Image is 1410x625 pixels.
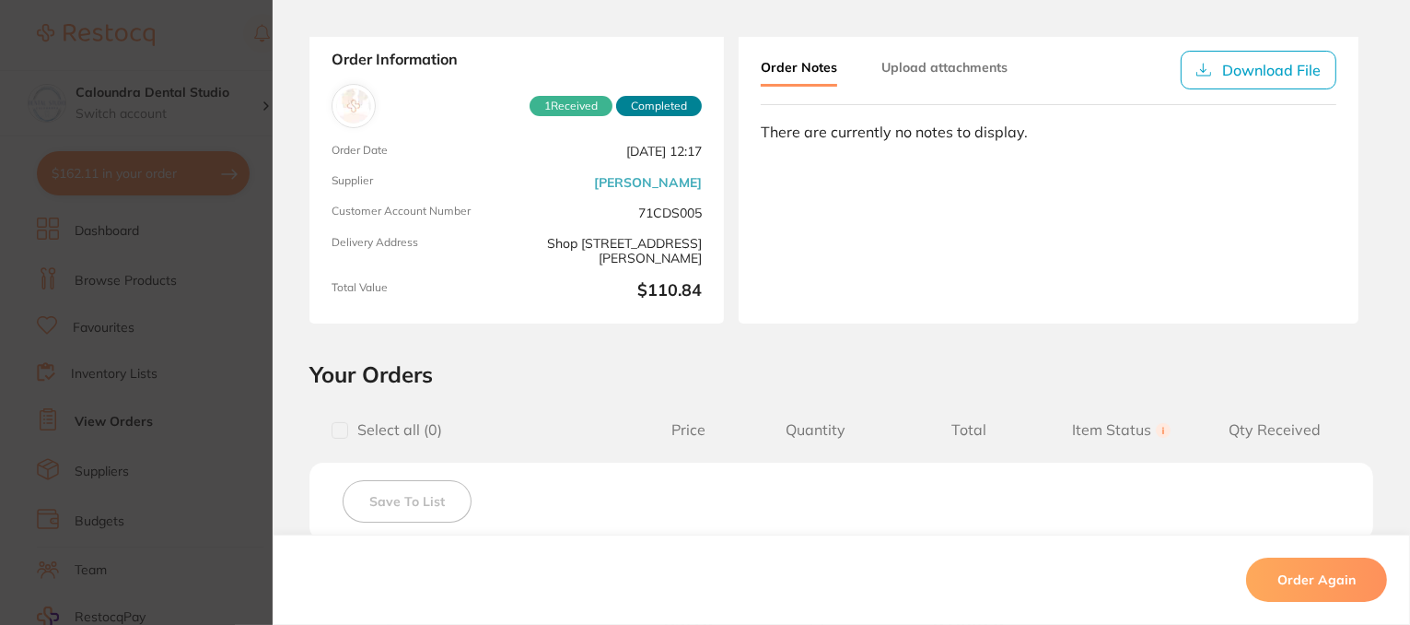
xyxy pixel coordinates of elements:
button: Order Again [1246,558,1387,602]
span: Item Status [1045,421,1198,439]
span: 71CDS005 [524,205,702,220]
span: Supplier [332,174,509,190]
span: Received [530,96,612,116]
button: Download File [1181,51,1336,89]
p: It has been 14 days since you have started your Restocq journey. We wanted to do a check in and s... [80,53,318,71]
span: Delivery Address [332,236,509,266]
img: Profile image for Restocq [41,55,71,85]
b: $110.84 [524,281,702,301]
span: Shop [STREET_ADDRESS][PERSON_NAME] [524,236,702,266]
span: Select all ( 0 ) [348,421,442,439]
span: Total [892,421,1045,439]
span: Total Value [332,281,509,301]
div: message notification from Restocq, 1h ago. It has been 14 days since you have started your Restoc... [28,39,341,100]
button: Order Notes [761,51,837,87]
span: Price [637,421,740,439]
span: Order Date [332,144,509,159]
span: Customer Account Number [332,205,509,220]
a: [PERSON_NAME] [594,175,702,190]
img: Henry Schein Halas [336,88,371,124]
button: Upload attachments [881,51,1008,84]
span: [DATE] 12:17 [524,144,702,159]
p: Message from Restocq, sent 1h ago [80,71,318,88]
span: Completed [616,96,702,116]
h2: Your Orders [309,360,1373,388]
span: Quantity [740,421,892,439]
button: Save To List [343,480,472,523]
div: There are currently no notes to display. [761,124,1336,140]
span: Qty Received [1198,421,1351,439]
strong: Order Information [332,51,702,69]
